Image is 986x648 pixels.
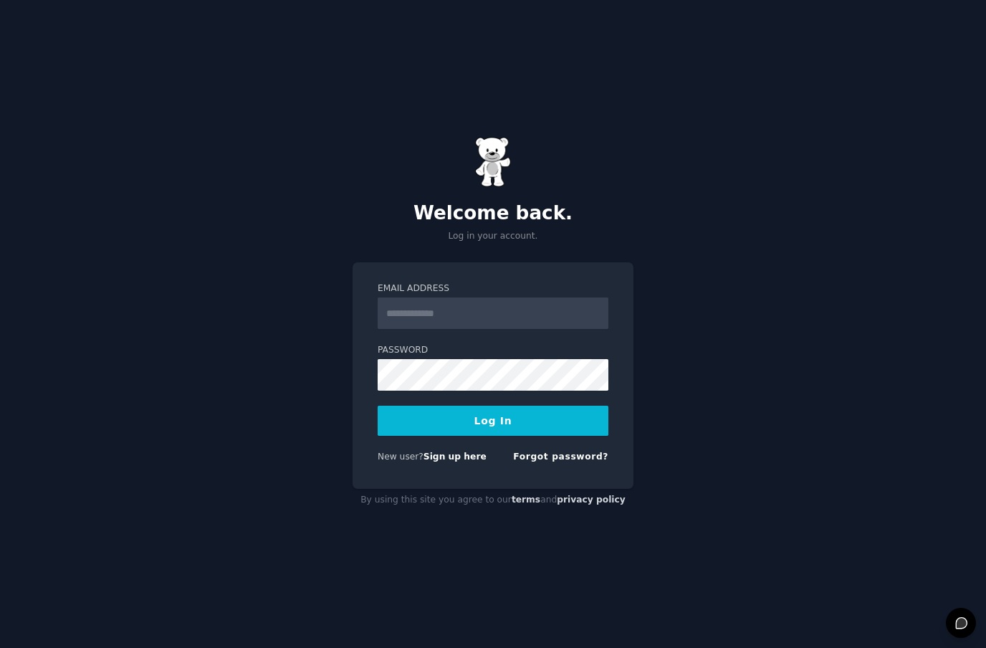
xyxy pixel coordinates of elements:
button: Log In [378,406,608,436]
label: Email Address [378,282,608,295]
div: By using this site you agree to our and [353,489,633,512]
a: terms [512,495,540,505]
h2: Welcome back. [353,202,633,225]
a: privacy policy [557,495,626,505]
a: Sign up here [423,452,487,462]
span: New user? [378,452,423,462]
p: Log in your account. [353,230,633,243]
a: Forgot password? [513,452,608,462]
label: Password [378,344,608,357]
img: Gummy Bear [475,137,511,187]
